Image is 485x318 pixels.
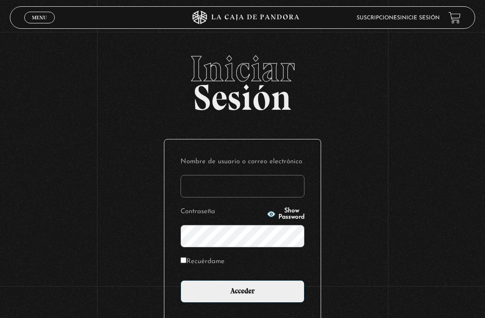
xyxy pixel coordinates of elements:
h2: Sesión [10,51,476,108]
a: Suscripciones [357,15,400,21]
a: Inicie sesión [400,15,440,21]
button: Show Password [267,208,304,220]
label: Contraseña [181,206,264,218]
a: View your shopping cart [449,12,461,24]
input: Acceder [181,280,304,303]
span: Menu [32,15,47,20]
span: Cerrar [29,22,50,29]
input: Recuérdame [181,257,186,263]
label: Recuérdame [181,255,225,268]
span: Show Password [278,208,304,220]
span: Iniciar [10,51,476,87]
label: Nombre de usuario o correo electrónico [181,156,304,168]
